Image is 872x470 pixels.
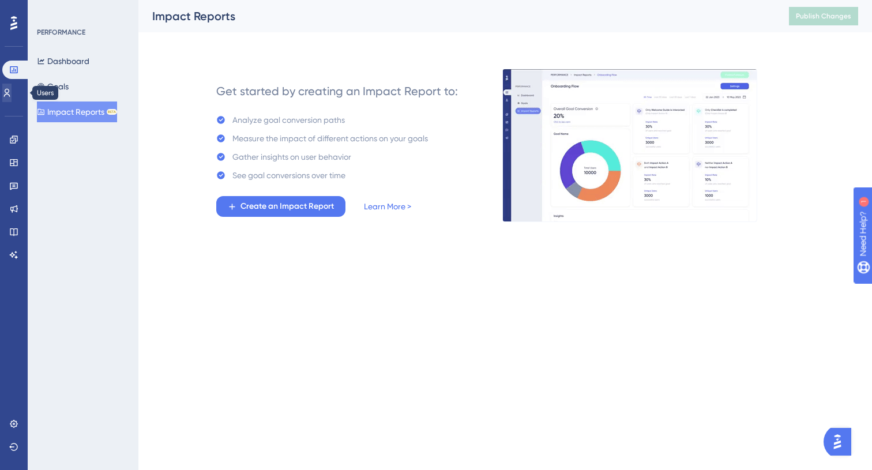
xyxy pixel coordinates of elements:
[37,51,89,72] button: Dashboard
[107,109,117,115] div: BETA
[37,76,69,97] button: Goals
[502,69,757,222] img: e8cc2031152ba83cd32f6b7ecddf0002.gif
[216,196,345,217] button: Create an Impact Report
[796,12,851,21] span: Publish Changes
[232,131,428,145] div: Measure the impact of different actions on your goals
[37,101,117,122] button: Impact ReportsBETA
[37,28,85,37] div: PERFORMANCE
[152,8,760,24] div: Impact Reports
[232,150,351,164] div: Gather insights on user behavior
[240,200,334,213] span: Create an Impact Report
[216,83,458,99] div: Get started by creating an Impact Report to:
[789,7,858,25] button: Publish Changes
[232,113,345,127] div: Analyze goal conversion paths
[232,168,345,182] div: See goal conversions over time
[80,6,84,15] div: 1
[27,3,72,17] span: Need Help?
[824,424,858,459] iframe: UserGuiding AI Assistant Launcher
[364,200,411,213] a: Learn More >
